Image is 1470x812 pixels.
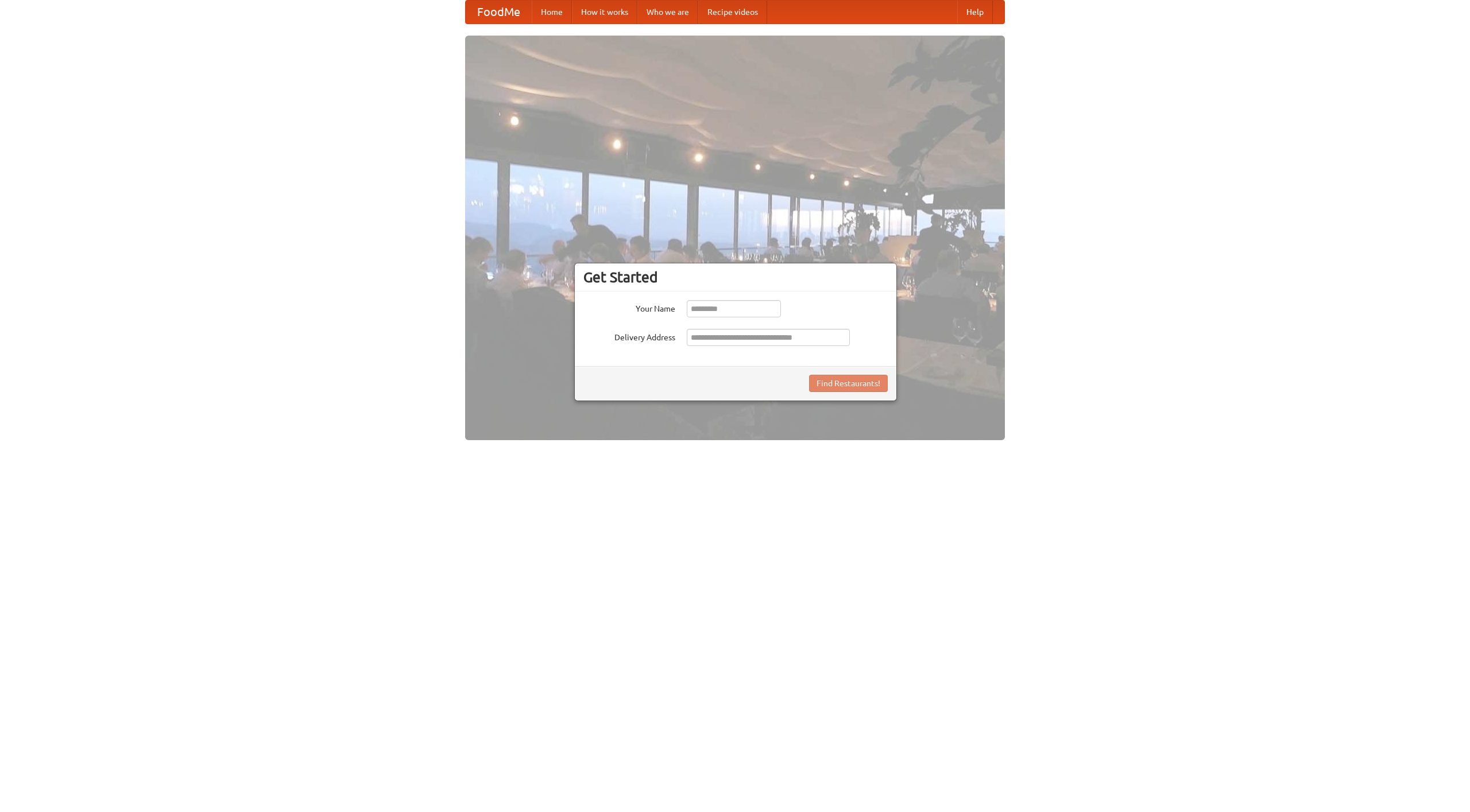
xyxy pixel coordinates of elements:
a: FoodMe [466,1,532,24]
a: How it works [572,1,637,24]
label: Your Name [583,300,675,314]
a: Recipe videos [698,1,767,24]
a: Help [957,1,993,24]
button: Find Restaurants! [809,375,888,392]
label: Delivery Address [583,329,675,343]
h3: Get Started [583,269,888,286]
a: Who we are [637,1,698,24]
a: Home [532,1,572,24]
